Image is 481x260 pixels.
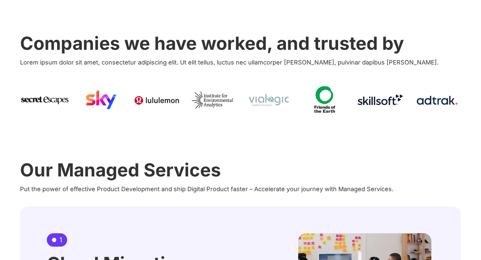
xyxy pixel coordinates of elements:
h2: Our Managed Services [20,161,461,179]
span: 1 [58,235,62,245]
p: Put the power of effective Product Development and ship Digital Product faster – Accelerate your ... [20,184,461,193]
iframe: Chat Widget [448,228,481,260]
h2: Companies we have worked, and trusted by [20,34,461,52]
p: Lorem ipsum dolor sit amet, consectetur adipiscing elit. Ut elit tellus, luctus nec ullamcorper [... [20,58,461,67]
